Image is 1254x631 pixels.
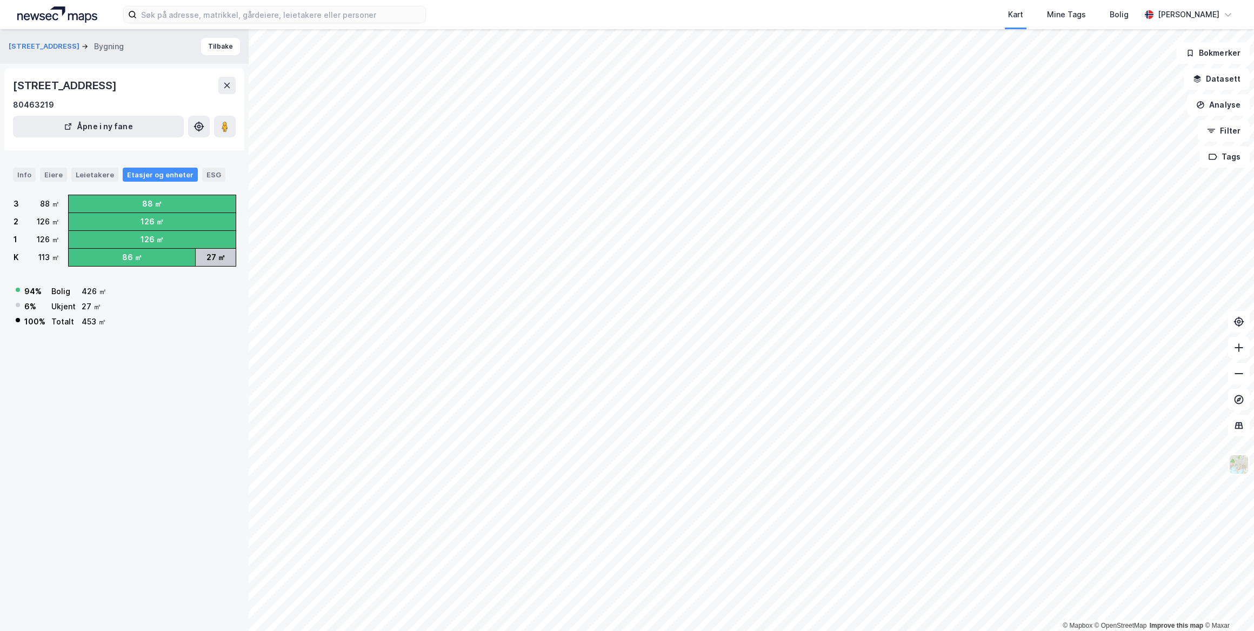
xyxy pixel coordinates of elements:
button: Bokmerker [1177,42,1250,64]
div: 126 ㎡ [37,233,59,246]
div: K [14,251,18,264]
button: Filter [1198,120,1250,142]
div: Bolig [51,285,76,298]
div: Etasjer og enheter [127,170,194,180]
div: Bolig [1110,8,1129,21]
div: [STREET_ADDRESS] [13,77,119,94]
div: 27 ㎡ [206,251,225,264]
div: 453 ㎡ [82,315,106,328]
input: Søk på adresse, matrikkel, gårdeiere, leietakere eller personer [137,6,425,23]
div: Bygning [94,40,124,53]
div: Mine Tags [1047,8,1086,21]
div: 126 ㎡ [37,215,59,228]
button: Tags [1199,146,1250,168]
div: 113 ㎡ [38,251,59,264]
div: 2 [14,215,18,228]
div: 86 ㎡ [122,251,142,264]
div: 426 ㎡ [82,285,106,298]
div: Ukjent [51,300,76,313]
div: 1 [14,233,17,246]
a: Improve this map [1150,622,1203,629]
button: [STREET_ADDRESS] [9,41,82,52]
div: Eiere [40,168,67,182]
button: Tilbake [201,38,240,55]
button: Åpne i ny fane [13,116,184,137]
a: OpenStreetMap [1095,622,1147,629]
img: logo.a4113a55bc3d86da70a041830d287a7e.svg [17,6,97,23]
div: [PERSON_NAME] [1158,8,1219,21]
div: Totalt [51,315,76,328]
div: 27 ㎡ [82,300,106,313]
img: Z [1229,454,1249,475]
div: 6 % [24,300,36,313]
div: 3 [14,197,19,210]
div: 88 ㎡ [40,197,59,210]
div: 88 ㎡ [142,197,162,210]
div: 80463219 [13,98,54,111]
div: Kontrollprogram for chat [1200,579,1254,631]
button: Datasett [1184,68,1250,90]
div: Kart [1008,8,1023,21]
iframe: Chat Widget [1200,579,1254,631]
div: 126 ㎡ [141,215,164,228]
div: 126 ㎡ [141,233,164,246]
div: 100 % [24,315,45,328]
div: ESG [202,168,225,182]
div: Info [13,168,36,182]
button: Analyse [1187,94,1250,116]
div: 94 % [24,285,42,298]
a: Mapbox [1063,622,1092,629]
div: Leietakere [71,168,118,182]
